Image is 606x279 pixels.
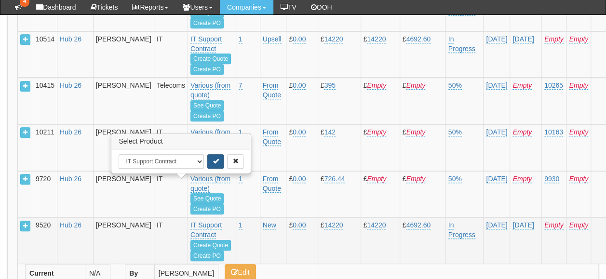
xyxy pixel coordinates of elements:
a: From Quote [263,128,281,146]
a: 0.00 [293,128,306,136]
a: 14220 [367,221,386,229]
a: In Progress [448,221,475,239]
a: [DATE] [486,35,507,43]
a: [DATE] [512,221,534,229]
a: 1 [239,175,242,183]
td: 9720 [33,171,57,217]
a: Empty [406,128,425,136]
a: Empty [512,128,532,136]
a: Hub 26 [60,221,81,229]
a: Empty [569,128,588,136]
td: IT [154,125,188,171]
a: Empty [367,175,386,183]
a: Create Quote [190,240,231,251]
td: 10211 [33,125,57,171]
a: Empty [512,81,532,90]
a: Empty [569,81,588,90]
a: [DATE] [486,221,507,229]
td: £ [286,171,318,217]
a: 0.00 [293,81,306,90]
td: £ [318,171,361,217]
a: See Quote [190,100,224,111]
a: 142 [324,128,335,136]
a: 10163 [544,128,563,136]
a: 50% [448,175,462,183]
a: 50% [448,128,462,136]
a: Various (from quote) [190,175,230,193]
td: [PERSON_NAME] [93,31,154,78]
td: £ [400,31,445,78]
a: 14220 [324,221,343,229]
a: 726.44 [324,175,345,183]
a: Empty [544,221,564,229]
td: 10514 [33,31,57,78]
a: Hub 26 [60,175,81,183]
a: Empty [544,35,564,43]
a: 14220 [324,35,343,43]
td: £ [361,171,400,217]
a: 0.00 [293,221,306,229]
a: 4692.60 [406,221,431,229]
td: 9520 [33,218,57,264]
a: [DATE] [486,175,507,183]
td: £ [361,31,400,78]
td: £ [361,218,400,264]
a: Various (from quote) [190,128,230,146]
td: 10415 [33,78,57,124]
a: Hub 26 [60,81,81,89]
td: [PERSON_NAME] [93,171,154,217]
a: Empty [569,221,588,229]
a: 1 [239,221,242,229]
a: 1 [239,128,242,136]
td: [PERSON_NAME] [93,218,154,264]
h3: Select Product [112,134,250,149]
a: Create PO [190,204,224,214]
td: £ [318,31,361,78]
td: £ [400,171,445,217]
a: [DATE] [486,81,507,90]
td: £ [286,125,318,171]
a: Create PO [190,18,224,28]
a: 0.00 [293,35,306,43]
td: £ [318,78,361,124]
td: £ [286,218,318,264]
a: Empty [367,81,386,90]
a: In Progress [448,35,475,53]
a: Empty [569,35,588,43]
a: 50% [448,81,462,90]
td: £ [400,78,445,124]
a: 7 [239,81,242,90]
td: £ [318,125,361,171]
a: Hub 26 [60,35,81,43]
a: 1 [239,35,242,43]
a: Empty [406,81,425,90]
td: £ [361,78,400,124]
a: Empty [367,128,386,136]
td: £ [400,125,445,171]
td: £ [318,218,361,264]
a: Empty [406,175,425,183]
a: 4692.60 [406,35,431,43]
a: [DATE] [512,35,534,43]
a: Create PO [190,64,224,75]
a: From Quote [263,81,281,99]
a: New [263,221,276,229]
a: Various (from quote) [190,81,230,99]
td: IT [154,218,188,264]
a: Empty [569,175,588,183]
a: 9930 [544,175,559,183]
td: £ [400,218,445,264]
a: 0.00 [293,175,306,183]
a: Hub 26 [60,128,81,136]
a: Create Quote [190,53,231,64]
td: £ [286,78,318,124]
a: Create PO [190,111,224,121]
td: £ [361,125,400,171]
td: £ [286,31,318,78]
td: Telecoms [154,78,188,124]
a: Empty [512,175,532,183]
a: Create PO [190,251,224,261]
a: From Quote [263,175,281,193]
a: IT Support Contract [190,35,222,53]
td: [PERSON_NAME] [93,125,154,171]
